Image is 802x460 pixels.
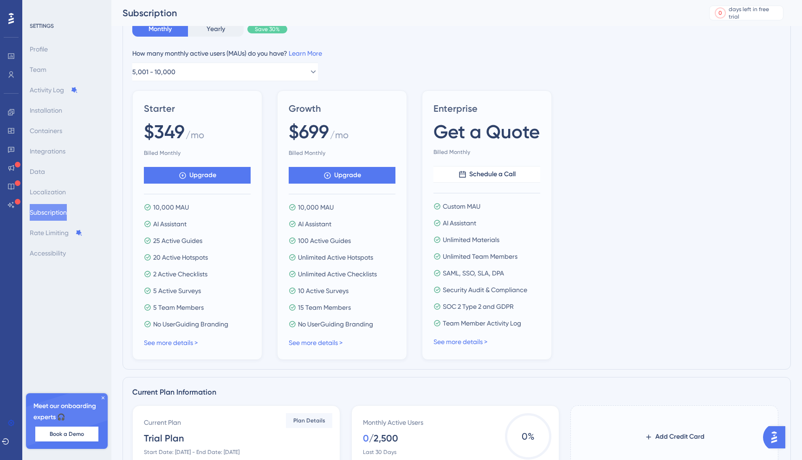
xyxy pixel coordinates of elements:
[30,184,66,200] button: Localization
[443,217,476,229] span: AI Assistant
[30,61,46,78] button: Team
[144,432,184,445] div: Trial Plan
[443,318,521,329] span: Team Member Activity Log
[334,170,361,181] span: Upgrade
[289,339,343,346] a: See more details >
[123,6,686,19] div: Subscription
[718,9,722,17] div: 0
[298,235,351,246] span: 100 Active Guides
[189,170,216,181] span: Upgrade
[30,102,62,119] button: Installation
[433,102,540,115] span: Enterprise
[443,251,517,262] span: Unlimited Team Members
[433,148,540,156] span: Billed Monthly
[289,167,395,184] button: Upgrade
[363,448,396,456] div: Last 30 Days
[132,387,781,398] div: Current Plan Information
[443,234,499,245] span: Unlimited Materials
[298,285,349,296] span: 10 Active Surveys
[153,285,201,296] span: 5 Active Surveys
[443,201,480,212] span: Custom MAU
[645,428,705,445] button: Add Credit Card
[144,417,181,428] div: Current Plan
[30,163,45,180] button: Data
[298,302,351,313] span: 15 Team Members
[144,102,251,115] span: Starter
[30,204,67,221] button: Subscription
[153,218,187,230] span: AI Assistant
[153,202,189,213] span: 10,000 MAU
[30,22,105,30] div: SETTINGS
[298,268,377,280] span: Unlimited Active Checklists
[50,430,84,438] span: Book a Demo
[132,22,188,37] button: Monthly
[330,128,349,146] span: / mo
[443,284,527,295] span: Security Audit & Compliance
[505,413,551,460] span: 0 %
[298,218,331,230] span: AI Assistant
[30,82,78,98] button: Activity Log
[30,245,66,262] button: Accessibility
[298,202,334,213] span: 10,000 MAU
[33,401,100,423] span: Meet our onboarding experts 🎧
[443,301,514,312] span: SOC 2 Type 2 and GDPR
[289,50,322,57] a: Learn More
[30,224,83,241] button: Rate Limiting
[144,448,239,456] div: Start Date: [DATE] - End Date: [DATE]
[186,128,204,146] span: / mo
[144,339,198,346] a: See more details >
[289,149,395,157] span: Billed Monthly
[443,268,504,279] span: SAML, SSO, SLA, DPA
[35,427,98,441] button: Book a Demo
[30,41,48,57] button: Profile
[433,119,540,145] span: Get a Quote
[293,417,325,424] span: Plan Details
[30,143,65,160] button: Integrations
[144,167,251,184] button: Upgrade
[153,235,202,246] span: 25 Active Guides
[132,48,781,59] div: How many monthly active users (MAUs) do you have?
[655,431,705,442] span: Add Credit Card
[286,413,332,428] button: Plan Details
[289,119,329,145] span: $699
[30,122,62,139] button: Containers
[363,417,423,428] div: Monthly Active Users
[144,149,251,157] span: Billed Monthly
[255,26,280,33] span: Save 30%
[363,432,369,445] div: 0
[153,252,208,263] span: 20 Active Hotspots
[289,102,395,115] span: Growth
[369,432,398,445] div: / 2,500
[153,302,204,313] span: 5 Team Members
[433,166,540,183] button: Schedule a Call
[188,22,244,37] button: Yearly
[763,423,791,451] iframe: UserGuiding AI Assistant Launcher
[132,66,175,77] span: 5,001 - 10,000
[729,6,780,20] div: days left in free trial
[433,338,487,345] a: See more details >
[144,119,185,145] span: $349
[298,319,373,330] span: No UserGuiding Branding
[132,63,318,81] button: 5,001 - 10,000
[469,169,516,180] span: Schedule a Call
[298,252,373,263] span: Unlimited Active Hotspots
[153,319,228,330] span: No UserGuiding Branding
[153,268,207,280] span: 2 Active Checklists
